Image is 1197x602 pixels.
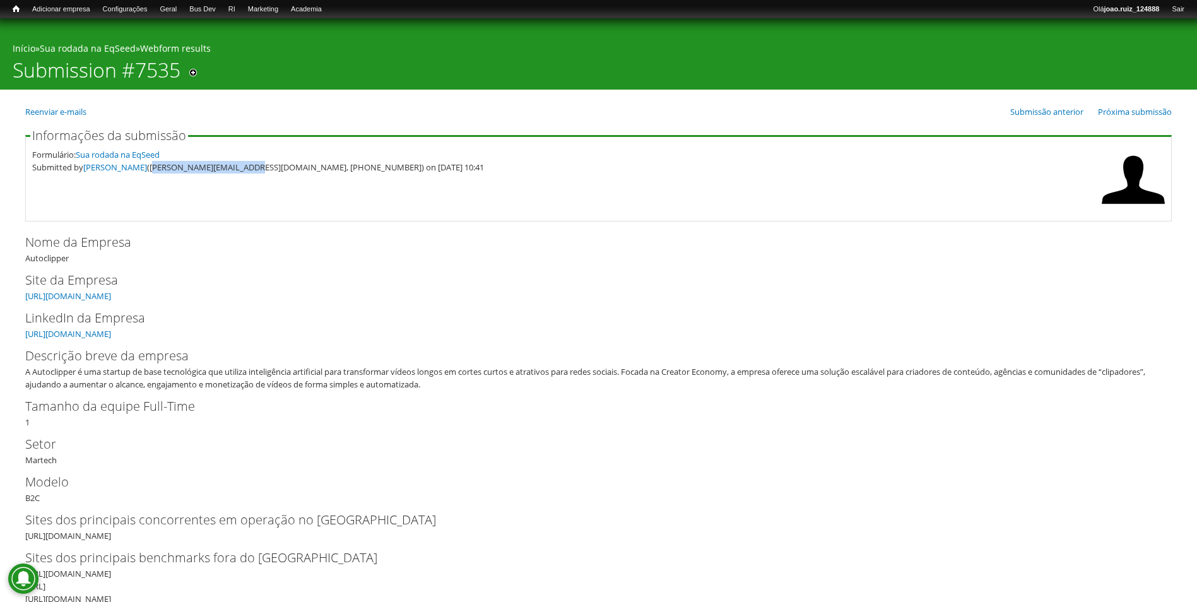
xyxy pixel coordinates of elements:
div: B2C [25,473,1172,504]
a: Marketing [242,3,285,16]
label: Sites dos principais benchmarks fora do [GEOGRAPHIC_DATA] [25,548,1151,567]
a: RI [222,3,242,16]
label: Descrição breve da empresa [25,346,1151,365]
a: Sair [1165,3,1191,16]
legend: Informações da submissão [30,129,188,142]
a: Reenviar e-mails [25,106,86,117]
div: » » [13,42,1184,58]
div: Formulário: [32,148,1095,161]
a: Início [6,3,26,15]
label: Modelo [25,473,1151,492]
a: Próxima submissão [1098,106,1172,117]
h1: Submission #7535 [13,58,180,90]
img: Foto de Gerson Soares Diniz [1102,148,1165,211]
a: Geral [153,3,183,16]
a: Sua rodada na EqSeed [40,42,136,54]
div: Submitted by ([PERSON_NAME][EMAIL_ADDRESS][DOMAIN_NAME], [PHONE_NUMBER]) on [DATE] 10:41 [32,161,1095,174]
div: Autoclipper [25,233,1172,264]
a: Adicionar empresa [26,3,97,16]
a: Início [13,42,35,54]
a: Webform results [140,42,211,54]
div: 1 [25,397,1172,428]
div: [URL][DOMAIN_NAME] [25,511,1172,542]
label: Nome da Empresa [25,233,1151,252]
strong: joao.ruiz_124888 [1104,5,1160,13]
a: [PERSON_NAME] [83,162,147,173]
label: Sites dos principais concorrentes em operação no [GEOGRAPHIC_DATA] [25,511,1151,529]
label: Setor [25,435,1151,454]
a: [URL][DOMAIN_NAME] [25,328,111,339]
label: Tamanho da equipe Full-Time [25,397,1151,416]
div: A Autoclipper é uma startup de base tecnológica que utiliza inteligência artificial para transfor... [25,365,1164,391]
a: Submissão anterior [1010,106,1083,117]
label: Site da Empresa [25,271,1151,290]
span: Início [13,4,20,13]
a: Academia [285,3,328,16]
div: Martech [25,435,1172,466]
a: Configurações [97,3,154,16]
label: LinkedIn da Empresa [25,309,1151,328]
a: [URL][DOMAIN_NAME] [25,290,111,302]
a: Olájoao.ruiz_124888 [1087,3,1165,16]
a: Sua rodada na EqSeed [76,149,160,160]
a: Ver perfil do usuário. [1102,203,1165,214]
a: Bus Dev [183,3,222,16]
